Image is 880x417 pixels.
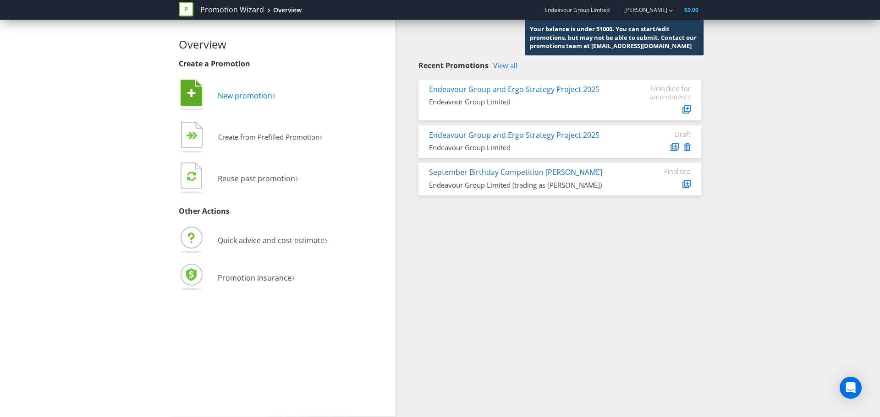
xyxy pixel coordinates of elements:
[615,6,667,14] a: [PERSON_NAME]
[218,235,324,245] span: Quick advice and cost estimate
[429,97,622,107] div: Endeavour Group Limited
[179,38,389,50] h2: Overview
[179,119,323,156] button: Create from Prefilled Promotion›
[636,167,691,175] div: Finalised
[272,87,275,102] span: ›
[273,5,302,15] div: Overview
[192,131,198,140] tspan: 
[187,88,196,98] tspan: 
[218,91,272,101] span: New promotion
[544,6,610,14] span: Endeavour Group Limited
[429,167,602,177] a: September Birthday Competition [PERSON_NAME]
[636,84,691,101] div: Unlocked for amendments
[684,6,698,14] span: $0.00
[187,171,196,181] tspan: 
[295,170,298,185] span: ›
[418,60,489,70] span: Recent Promotions
[319,129,323,143] span: ›
[179,273,295,283] a: Promotion insurance›
[429,130,599,140] a: Endeavour Group and Ergo Strategy Project 2025
[179,207,389,216] h3: Other Actions
[636,130,691,138] div: Draft
[530,25,697,50] span: Your balance is under $1000. You can start/edit promotions, but may not be able to submit. Contac...
[429,84,599,94] a: Endeavour Group and Ergo Strategy Project 2025
[324,232,328,247] span: ›
[429,143,622,152] div: Endeavour Group Limited
[218,132,319,141] span: Create from Prefilled Promotion
[200,5,264,15] a: Promotion Wizard
[179,235,328,245] a: Quick advice and cost estimate›
[840,377,862,399] div: Open Intercom Messenger
[218,173,295,184] span: Reuse past promotion
[179,60,389,68] h3: Create a Promotion
[429,180,622,190] div: Endeavour Group Limited (trading as [PERSON_NAME])
[291,269,295,284] span: ›
[218,273,291,283] span: Promotion insurance
[493,62,517,70] a: View all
